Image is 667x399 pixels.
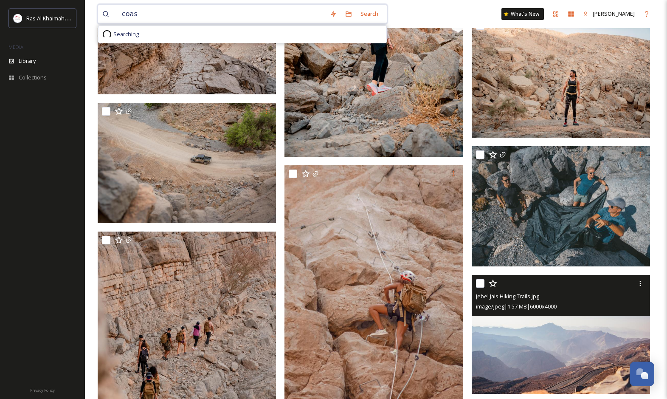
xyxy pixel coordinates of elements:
[356,6,383,22] div: Search
[472,146,652,267] img: Bear Grylls Camp.jpg
[593,10,635,17] span: [PERSON_NAME]
[14,14,22,23] img: Logo_RAKTDA_RGB-01.png
[26,14,146,22] span: Ras Al Khaimah Tourism Development Authority
[19,74,47,82] span: Collections
[476,292,539,300] span: Jebel Jais Hiking Trails.jpg
[501,8,544,20] a: What's New
[19,57,36,65] span: Library
[476,303,557,310] span: image/jpeg | 1.57 MB | 6000 x 4000
[8,44,23,50] span: MEDIA
[30,388,55,393] span: Privacy Policy
[113,30,139,38] span: Searching
[98,103,278,224] img: Bear gryll - Hiking.JPG
[630,362,654,386] button: Open Chat
[472,17,652,138] img: Bear gryll - Hiking.JPG
[118,5,326,23] input: Search your library
[472,275,650,394] img: Jebel Jais Hiking Trails.jpg
[579,6,639,22] a: [PERSON_NAME]
[30,385,55,395] a: Privacy Policy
